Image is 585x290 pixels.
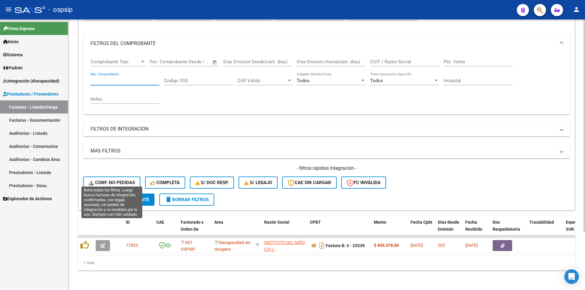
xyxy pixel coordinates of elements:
span: [DATE] [410,243,423,248]
span: Todos [297,78,310,83]
span: A01 - OSPSIP [181,240,195,252]
mat-icon: person [573,6,580,13]
button: FC Inválida [341,176,386,189]
span: FC Inválida [347,180,381,185]
span: Integración (discapacidad) [3,78,59,84]
div: FILTROS DEL COMPROBANTE [83,53,570,114]
span: Inicio [3,38,19,45]
span: S/ legajo [244,180,272,185]
span: CAE SIN CARGAR [288,180,331,185]
mat-expansion-panel-header: MAS FILTROS [83,144,570,158]
i: Descargar documento [318,241,326,250]
span: Facturado x Orden De [181,220,204,232]
button: S/ Doc Resp. [190,176,234,189]
input: Fecha inicio [150,59,175,65]
strong: $ 435.376,56 [374,243,399,248]
span: Trazabilidad [529,220,554,225]
span: Borrar Filtros [165,197,209,202]
span: Conf. no pedidas [89,180,135,185]
span: Razón Social [264,220,289,225]
datatable-header-cell: Días desde Emisión [435,216,463,243]
mat-expansion-panel-header: FILTROS DEL COMPROBANTE [83,34,570,53]
span: CPBT [310,220,321,225]
datatable-header-cell: ID [123,216,154,243]
span: Fecha Recibido [465,220,482,232]
span: Sistema [3,51,23,58]
mat-panel-title: FILTROS DEL COMPROBANTE [90,40,555,47]
datatable-header-cell: Razón Social [262,216,307,243]
span: CAE [156,220,164,225]
strong: Factura B: 3 - 23239 [326,243,365,248]
span: Explorador de Archivos [3,195,52,202]
mat-panel-title: FILTROS DE INTEGRACION [90,126,555,132]
span: Padrón [3,65,23,71]
datatable-header-cell: Fecha Recibido [463,216,490,243]
span: S/ Doc Resp. [195,180,229,185]
span: Discapacidad sin recupero [214,240,250,252]
datatable-header-cell: Monto [371,216,408,243]
span: Monto [374,220,386,225]
button: Borrar Filtros [159,194,214,206]
input: Fecha fin [180,59,210,65]
div: 1 total [78,255,575,271]
span: Todos [370,78,383,83]
button: S/ legajo [239,176,278,189]
datatable-header-cell: Doc Respaldatoria [490,216,527,243]
button: Buscar Comprobante [83,194,154,206]
span: Días desde Emisión [438,220,459,232]
span: Doc Respaldatoria [493,220,520,232]
span: Fecha Cpbt [410,220,432,225]
span: CAE Válido [237,78,287,83]
datatable-header-cell: Area [212,216,253,243]
button: Conf. no pedidas [83,176,140,189]
span: Completa [151,180,180,185]
mat-icon: delete [165,196,172,203]
button: Completa [145,176,185,189]
mat-icon: menu [5,6,12,13]
div: 30707744053 [264,239,305,252]
span: 202 [438,243,445,248]
span: Firma Express [3,25,35,32]
datatable-header-cell: Fecha Cpbt [408,216,435,243]
datatable-header-cell: CPBT [307,216,371,243]
datatable-header-cell: Facturado x Orden De [178,216,212,243]
datatable-header-cell: Trazabilidad [527,216,563,243]
span: Prestadores / Proveedores [3,91,58,97]
span: ID [126,220,130,225]
mat-panel-title: MAS FILTROS [90,148,555,154]
span: 77833 [126,243,138,248]
span: Comprobante Tipo [90,59,140,65]
span: Area [214,220,223,225]
span: INSTITUTO DEL NIÑO S.R.L. [264,240,305,252]
div: Open Intercom Messenger [564,269,579,284]
mat-expansion-panel-header: FILTROS DE INTEGRACION [83,122,570,136]
datatable-header-cell: CAE [154,216,178,243]
mat-icon: search [89,196,96,203]
span: Buscar Comprobante [89,197,149,202]
button: CAE SIN CARGAR [282,176,337,189]
button: Open calendar [211,59,218,66]
span: [DATE] [465,243,478,248]
h4: - filtros rápidos Integración - [83,165,570,172]
span: - ospsip [48,3,73,16]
